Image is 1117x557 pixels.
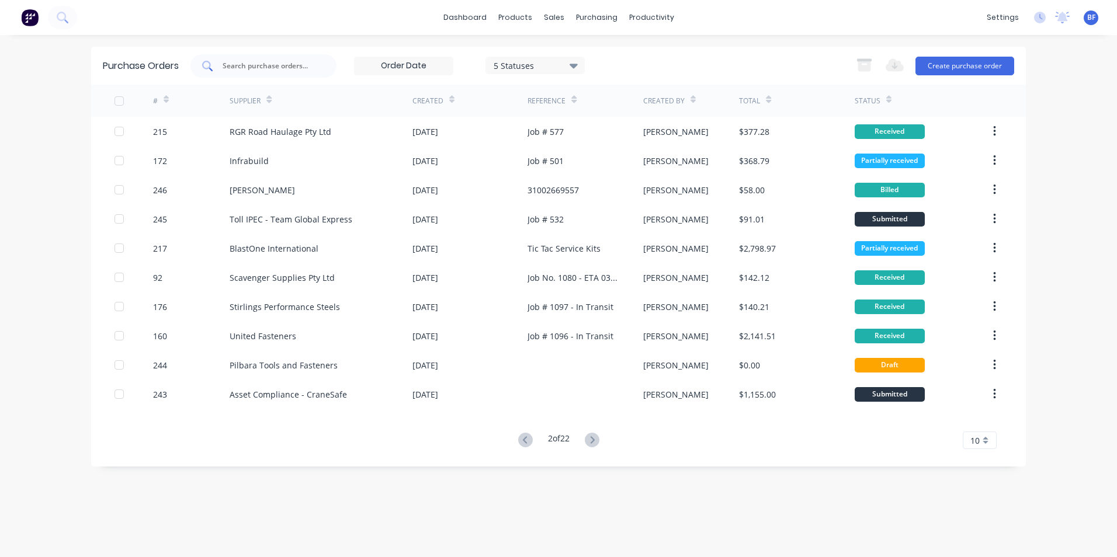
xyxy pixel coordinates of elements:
div: Created [412,96,443,106]
div: Submitted [855,387,925,402]
div: Scavenger Supplies Pty Ltd [230,271,335,284]
div: 160 [153,330,167,342]
button: Create purchase order [915,57,1014,75]
div: 215 [153,126,167,138]
div: Draft [855,358,925,373]
div: Toll IPEC - Team Global Express [230,213,352,225]
div: Job # 501 [528,155,564,167]
div: Partially received [855,241,925,256]
div: [DATE] [412,359,438,371]
div: United Fasteners [230,330,296,342]
div: $1,155.00 [739,388,776,401]
div: Tic Tac Service Kits [528,242,601,255]
div: Received [855,124,925,139]
input: Search purchase orders... [221,60,318,72]
div: Asset Compliance - CraneSafe [230,388,347,401]
div: [PERSON_NAME] [643,388,709,401]
img: Factory [21,9,39,26]
div: $368.79 [739,155,769,167]
div: $2,141.51 [739,330,776,342]
div: Purchase Orders [103,59,179,73]
div: Job # 532 [528,213,564,225]
div: Partially received [855,154,925,168]
div: [PERSON_NAME] [230,184,295,196]
div: Submitted [855,212,925,227]
div: $2,798.97 [739,242,776,255]
div: [DATE] [412,184,438,196]
div: [DATE] [412,213,438,225]
div: Pilbara Tools and Fasteners [230,359,338,371]
div: [DATE] [412,388,438,401]
div: Status [855,96,880,106]
div: [PERSON_NAME] [643,155,709,167]
div: products [492,9,538,26]
div: Total [739,96,760,106]
span: BF [1087,12,1095,23]
div: 245 [153,213,167,225]
div: Received [855,270,925,285]
div: 172 [153,155,167,167]
a: dashboard [438,9,492,26]
div: $91.01 [739,213,765,225]
div: Job # 1097 - In Transit [528,301,613,313]
div: BlastOne International [230,242,318,255]
div: $140.21 [739,301,769,313]
div: 246 [153,184,167,196]
div: [PERSON_NAME] [643,126,709,138]
div: [DATE] [412,155,438,167]
div: [PERSON_NAME] [643,359,709,371]
div: RGR Road Haulage Pty Ltd [230,126,331,138]
div: Billed [855,183,925,197]
div: Received [855,300,925,314]
div: $58.00 [739,184,765,196]
div: 176 [153,301,167,313]
div: Job No. 1080 - ETA 03/10 [528,271,619,284]
div: 92 [153,271,162,284]
div: [DATE] [412,330,438,342]
div: [DATE] [412,301,438,313]
div: purchasing [570,9,623,26]
div: 2 of 22 [548,432,570,449]
div: [DATE] [412,271,438,284]
div: Received [855,329,925,343]
div: [PERSON_NAME] [643,330,709,342]
div: $377.28 [739,126,769,138]
span: 10 [970,434,980,447]
div: [DATE] [412,126,438,138]
div: Created By [643,96,685,106]
div: 217 [153,242,167,255]
div: Reference [528,96,566,106]
div: [PERSON_NAME] [643,184,709,196]
div: [PERSON_NAME] [643,242,709,255]
div: 31002669557 [528,184,579,196]
div: 244 [153,359,167,371]
div: settings [981,9,1025,26]
div: Job # 577 [528,126,564,138]
div: Job # 1096 - In Transit [528,330,613,342]
div: 5 Statuses [494,59,577,71]
div: [PERSON_NAME] [643,213,709,225]
div: sales [538,9,570,26]
div: Supplier [230,96,261,106]
div: $0.00 [739,359,760,371]
div: [DATE] [412,242,438,255]
div: [PERSON_NAME] [643,301,709,313]
div: productivity [623,9,680,26]
div: Infrabuild [230,155,269,167]
div: # [153,96,158,106]
div: 243 [153,388,167,401]
div: $142.12 [739,271,769,284]
div: Stirlings Performance Steels [230,301,340,313]
input: Order Date [355,57,453,75]
div: [PERSON_NAME] [643,271,709,284]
